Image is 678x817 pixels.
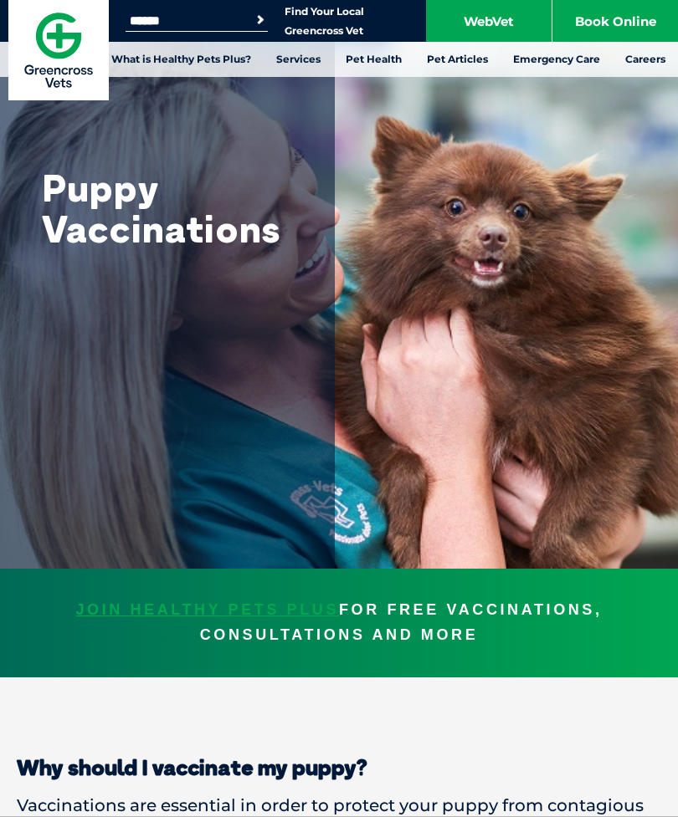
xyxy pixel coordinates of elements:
button: Search [252,12,269,28]
a: Careers [613,42,678,77]
a: Pet Health [333,42,414,77]
a: Pet Articles [414,42,501,77]
a: Find Your Local Greencross Vet [285,5,364,38]
a: What is Healthy Pets Plus? [99,42,264,77]
a: Services [264,42,333,77]
span: JOIN HEALTHY PETS PLUS [75,598,339,623]
p: FOR FREE VACCINATIONS, CONSULTATIONS AND MORE [17,598,661,648]
h1: Puppy Vaccinations [42,167,293,249]
a: Emergency Care [501,42,613,77]
a: JOIN HEALTHY PETS PLUS [75,601,339,618]
strong: Why should I vaccinate my puppy? [17,753,367,781]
